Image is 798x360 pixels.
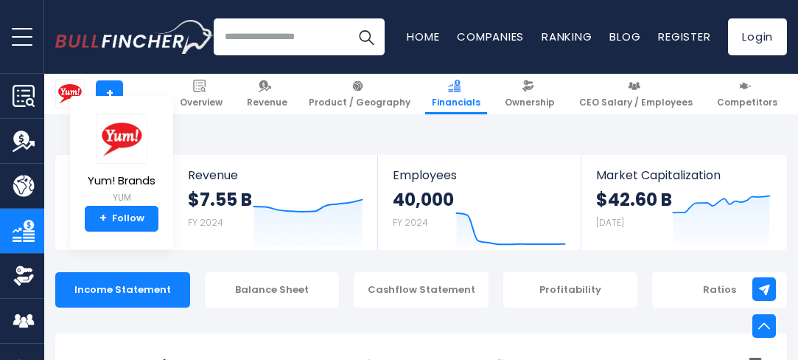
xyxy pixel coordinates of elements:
img: YUM logo [96,114,147,164]
strong: $42.60 B [596,188,672,211]
a: Product / Geography [302,74,417,114]
span: CEO Salary / Employees [579,97,693,108]
span: Revenue [247,97,287,108]
span: Yum! Brands [88,175,155,187]
a: Employees 40,000 FY 2024 [378,155,581,250]
div: Balance Sheet [205,272,340,308]
strong: $7.55 B [188,188,252,211]
small: YUM [88,191,155,204]
a: Go to homepage [55,20,214,54]
img: YUM logo [56,80,84,108]
a: Revenue $7.55 B FY 2024 [173,155,378,250]
a: + [96,80,123,108]
span: Ownership [505,97,555,108]
a: Yum! Brands YUM [87,114,156,206]
span: Employees [393,168,567,182]
strong: 40,000 [393,188,454,211]
a: CEO Salary / Employees [573,74,699,114]
span: Market Capitalization [596,168,771,182]
span: Product / Geography [309,97,410,108]
div: Profitability [503,272,638,308]
a: +Follow [85,206,158,232]
a: Competitors [710,74,784,114]
a: Register [658,29,710,44]
a: Market Capitalization $42.60 B [DATE] [581,155,785,250]
div: Income Statement [55,272,190,308]
button: Search [348,18,385,55]
a: Financials [425,74,487,114]
div: Cashflow Statement [354,272,489,308]
a: Revenue [240,74,294,114]
strong: + [99,212,107,225]
span: Revenue [188,168,363,182]
small: FY 2024 [393,216,428,229]
span: Overview [180,97,223,108]
div: Ratios [652,272,787,308]
a: Overview [173,74,229,114]
small: [DATE] [596,216,624,229]
img: Ownership [13,265,35,287]
a: Ranking [542,29,592,44]
img: Bullfincher logo [55,20,214,54]
small: FY 2024 [188,216,223,229]
span: Financials [432,97,480,108]
a: Ownership [498,74,561,114]
a: Login [728,18,787,55]
a: Home [407,29,439,44]
a: Companies [457,29,524,44]
span: Competitors [717,97,777,108]
a: Blog [609,29,640,44]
